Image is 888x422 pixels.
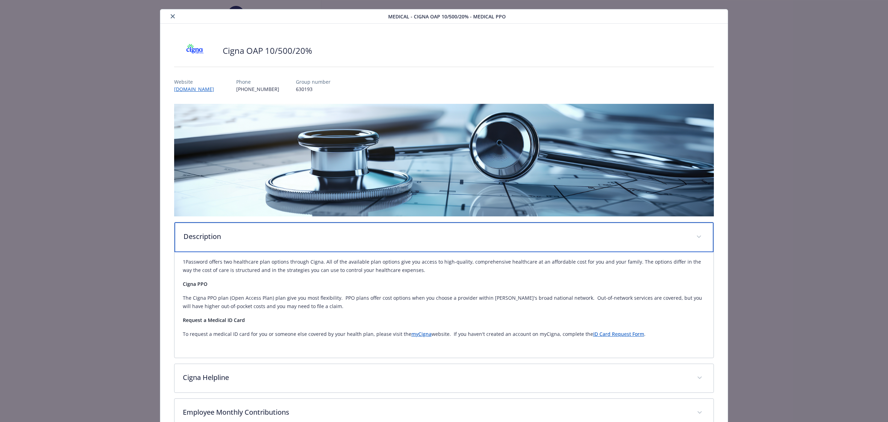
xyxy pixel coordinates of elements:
strong: Cigna PPO [183,281,207,287]
strong: Request a Medical ID Card [183,317,245,323]
div: Description [174,252,714,358]
p: Phone [236,78,279,85]
p: To request a medical ID card for you or someone else covered by your health plan, please visit th... [183,330,705,338]
img: banner [174,104,714,216]
a: myCigna [411,331,432,337]
p: 630193 [296,85,331,93]
div: Description [174,222,714,252]
p: Group number [296,78,331,85]
p: Employee Monthly Contributions [183,407,689,417]
h6: The Cigna PPO plan (Open Access Plan) plan give you most flexibility. PPO plans offer cost option... [183,294,705,311]
p: [PHONE_NUMBER] [236,85,279,93]
p: 1Password offers two healthcare plan options through Cigna. All of the available plan options giv... [183,258,705,274]
img: CIGNA [174,40,216,61]
a: [DOMAIN_NAME] [174,86,220,92]
p: Website [174,78,220,85]
button: close [169,12,177,20]
p: Description [183,231,688,242]
span: Medical - Cigna OAP 10/500/20% - Medical PPO [388,13,506,20]
div: Cigna Helpline [174,364,714,392]
a: ID Card Request Form [593,331,644,337]
h2: Cigna OAP 10/500/20% [223,45,312,57]
p: Cigna Helpline [183,372,689,383]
